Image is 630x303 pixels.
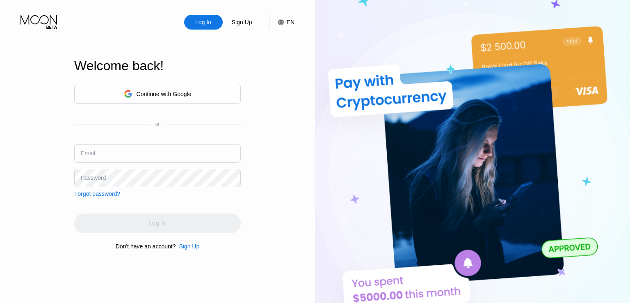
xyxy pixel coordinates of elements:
[184,15,223,30] div: Log In
[223,15,261,30] div: Sign Up
[179,243,199,250] div: Sign Up
[116,243,176,250] div: Don't have an account?
[176,243,199,250] div: Sign Up
[74,191,120,197] div: Forgot password?
[194,18,212,26] div: Log In
[287,19,294,25] div: EN
[155,121,160,127] div: or
[269,15,294,30] div: EN
[81,150,95,156] div: Email
[137,91,192,97] div: Continue with Google
[81,174,106,181] div: Password
[231,18,253,26] div: Sign Up
[74,58,241,73] div: Welcome back!
[74,84,241,104] div: Continue with Google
